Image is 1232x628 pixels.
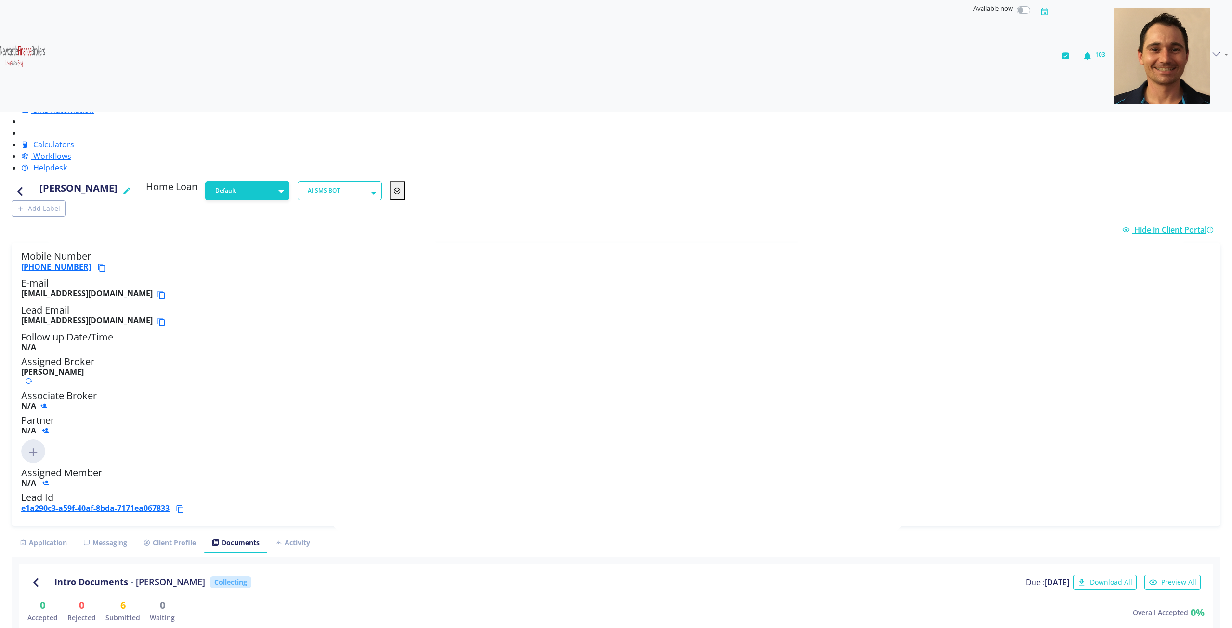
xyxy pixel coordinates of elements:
label: Submitted [105,613,140,623]
span: Helpdesk [33,162,67,173]
h5: Home Loan [146,181,197,196]
img: d9df0ad3-c6af-46dd-a355-72ef7f6afda3-637400917012654623.png [1114,8,1210,104]
b: N/A [21,478,36,488]
a: Calculators [21,139,74,150]
a: Documents [204,533,267,552]
button: 103 [1078,4,1110,108]
h5: Mobile Number [21,250,1211,274]
a: Download All [1069,575,1140,590]
label: Waiting [150,613,175,623]
span: Hide in Client Portal [1134,224,1217,235]
button: AI SMS BOT [298,181,382,200]
span: Follow up Date/Time [21,330,113,343]
span: 103 [1095,51,1105,59]
span: [PERSON_NAME] [136,577,205,588]
div: - [131,577,133,588]
span: 0 [79,598,84,613]
a: Hide in Client Portal [1122,224,1217,235]
a: [PHONE_NUMBER] [21,262,91,272]
h5: Assigned Member [21,467,1211,488]
a: Client Profile [135,533,204,552]
b: [EMAIL_ADDRESS][DOMAIN_NAME] [21,316,153,327]
span: 0 [40,598,45,613]
button: Copy phone [97,262,110,274]
span: Available now [973,4,1013,13]
span: Download All [1073,575,1137,590]
button: Copy email [157,289,170,301]
h5: Lead Id [21,492,1211,515]
a: Activity [267,533,318,552]
b: [PERSON_NAME] [21,366,84,377]
a: e1a290c3-a59f-40af-8bda-7171ea067833 [21,503,170,513]
b: N/A [21,402,36,411]
img: Click to add new member [21,439,45,463]
b: N/A [21,342,36,353]
b: [EMAIL_ADDRESS][DOMAIN_NAME] [21,289,153,301]
label: Overall Accepted [1133,607,1188,617]
button: Preview All [1144,575,1201,590]
h5: Associate Broker [21,390,1211,411]
b: N/A [21,425,36,436]
a: Workflows [21,151,71,161]
button: Add Label [12,200,66,217]
h5: Lead Email [21,304,1211,327]
h4: [PERSON_NAME] [39,181,118,200]
label: Due : [1026,576,1069,588]
span: 0% [1191,605,1205,620]
button: Copy lead id [175,503,188,515]
a: Messaging [75,533,135,552]
span: 0 [160,598,165,613]
h5: E-mail [21,277,1211,301]
label: Rejected [67,613,96,623]
span: Calculators [33,139,74,150]
label: Accepted [27,613,58,623]
a: SMS Automation [21,105,94,115]
h5: Partner [21,415,1211,435]
button: Copy email [157,316,170,327]
h4: Intro Documents [54,577,205,588]
span: Workflows [33,151,71,161]
b: [DATE] [1045,577,1069,588]
span: 6 [120,598,126,613]
a: Helpdesk [21,162,67,173]
button: Default [205,181,289,200]
h5: Assigned Broker [21,356,1211,386]
span: Collecting [210,576,251,588]
a: Application [12,533,75,552]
